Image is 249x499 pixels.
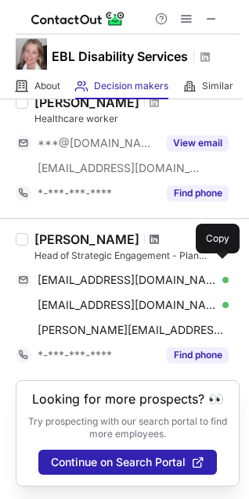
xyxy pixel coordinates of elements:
[32,392,224,406] header: Looking for more prospects? 👀
[38,298,217,312] span: [EMAIL_ADDRESS][DOMAIN_NAME]
[34,112,240,126] div: Healthcare worker
[16,38,47,70] img: f4ea4dcaf36ec1f569aae9b5a03251d5
[34,249,240,263] div: Head of Strategic Engagement - Plan Management
[38,323,229,337] span: [PERSON_NAME][EMAIL_ADDRESS][DOMAIN_NAME]
[34,95,139,110] div: [PERSON_NAME]
[167,135,229,151] button: Reveal Button
[52,47,188,66] h1: EBL Disability Services
[38,450,217,475] button: Continue on Search Portal
[38,136,157,150] span: ***@[DOMAIN_NAME]
[38,273,217,287] span: [EMAIL_ADDRESS][DOMAIN_NAME]
[34,80,60,92] span: About
[38,161,200,175] span: [EMAIL_ADDRESS][DOMAIN_NAME]
[202,80,233,92] span: Similar
[51,456,186,468] span: Continue on Search Portal
[167,185,229,201] button: Reveal Button
[27,415,228,440] p: Try prospecting with our search portal to find more employees.
[94,80,168,92] span: Decision makers
[167,347,229,363] button: Reveal Button
[34,232,139,247] div: [PERSON_NAME]
[31,9,125,28] img: ContactOut v5.3.10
